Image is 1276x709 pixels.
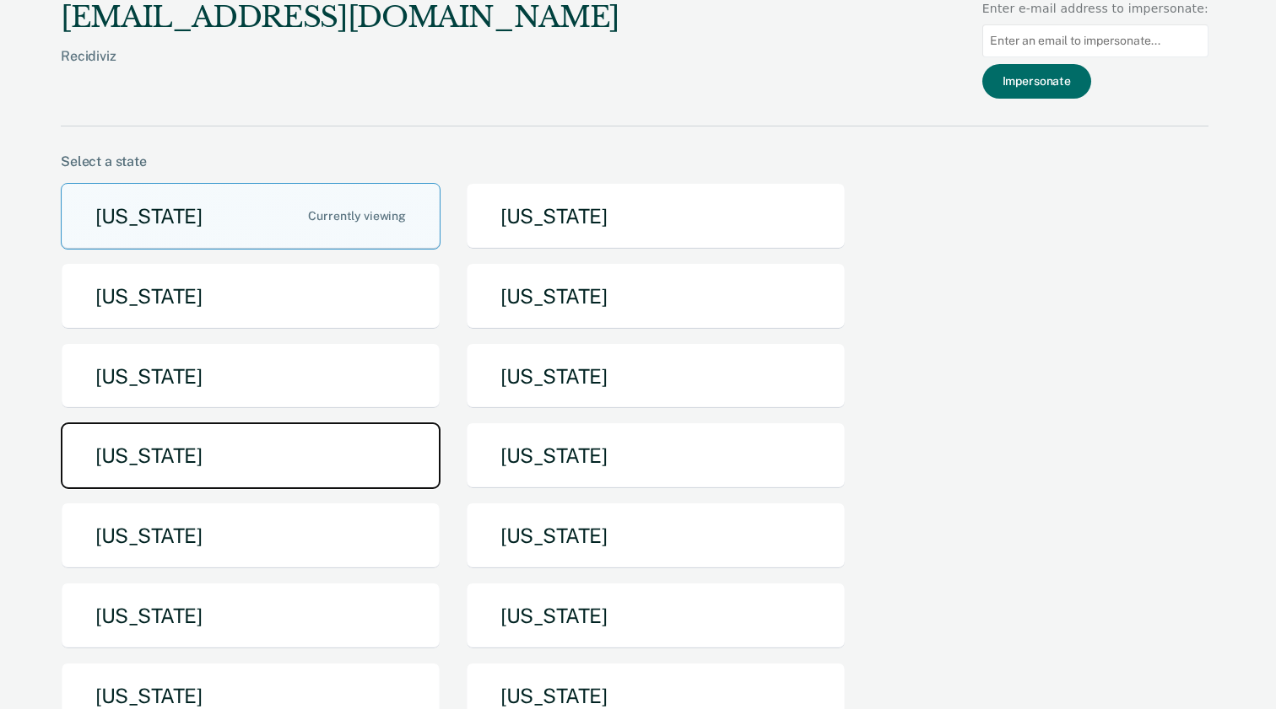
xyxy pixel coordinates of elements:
[466,343,846,410] button: [US_STATE]
[61,583,441,649] button: [US_STATE]
[61,502,441,569] button: [US_STATE]
[466,502,846,569] button: [US_STATE]
[466,183,846,250] button: [US_STATE]
[466,422,846,489] button: [US_STATE]
[61,422,441,489] button: [US_STATE]
[61,153,1208,169] div: Select a state
[466,583,846,649] button: [US_STATE]
[61,343,441,410] button: [US_STATE]
[466,263,846,330] button: [US_STATE]
[61,263,441,330] button: [US_STATE]
[61,48,619,91] div: Recidiviz
[61,183,441,250] button: [US_STATE]
[982,64,1091,99] button: Impersonate
[982,24,1208,57] input: Enter an email to impersonate...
